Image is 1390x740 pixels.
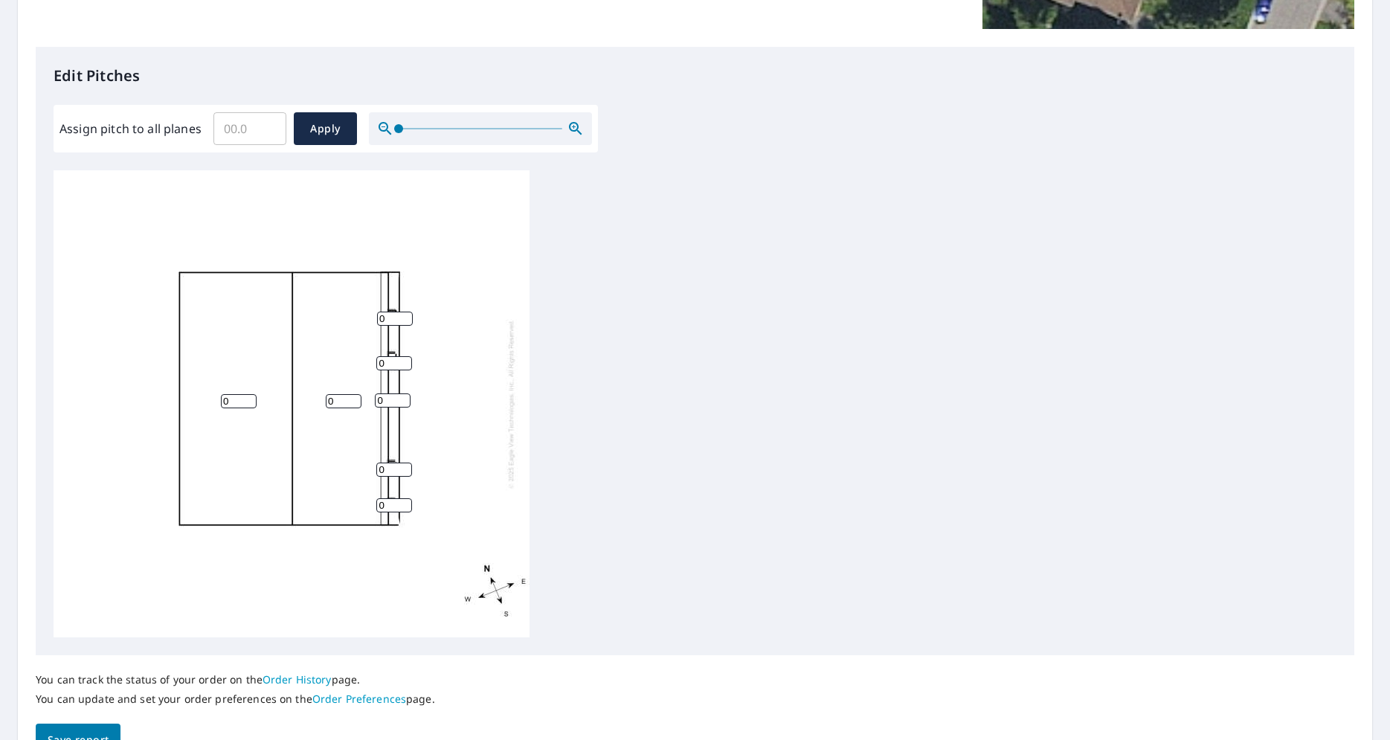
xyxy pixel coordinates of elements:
[312,692,406,706] a: Order Preferences
[263,672,332,686] a: Order History
[294,112,357,145] button: Apply
[59,120,202,138] label: Assign pitch to all planes
[213,108,286,149] input: 00.0
[36,692,435,706] p: You can update and set your order preferences on the page.
[306,120,345,138] span: Apply
[54,65,1336,87] p: Edit Pitches
[36,673,435,686] p: You can track the status of your order on the page.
